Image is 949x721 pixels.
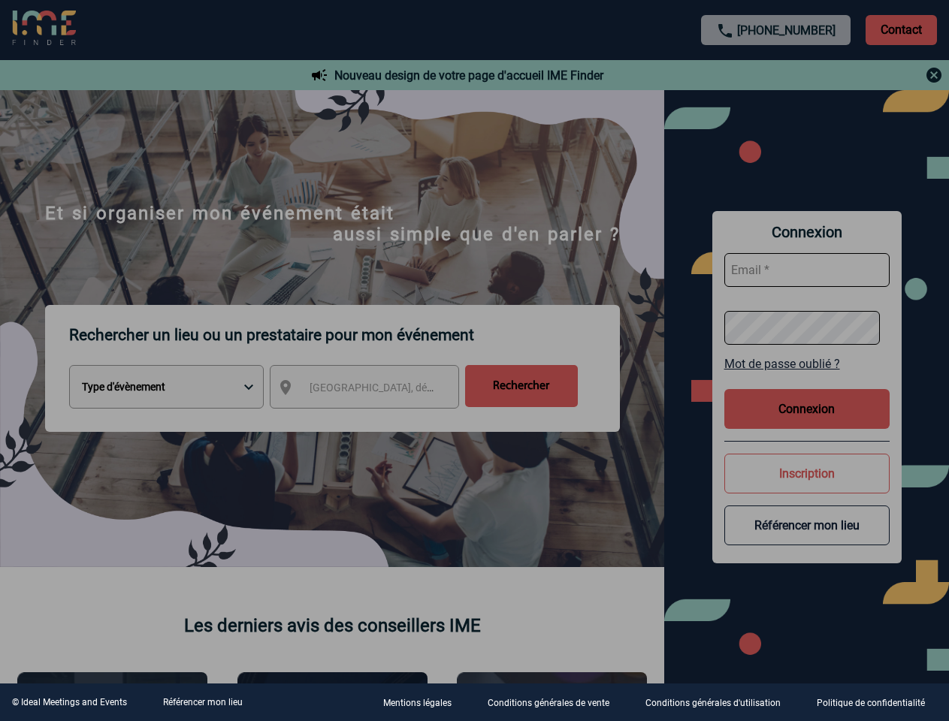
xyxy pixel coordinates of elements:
[817,698,925,709] p: Politique de confidentialité
[645,698,781,709] p: Conditions générales d'utilisation
[371,695,476,710] a: Mentions légales
[163,697,243,707] a: Référencer mon lieu
[488,698,609,709] p: Conditions générales de vente
[476,695,633,710] a: Conditions générales de vente
[383,698,452,709] p: Mentions légales
[12,697,127,707] div: © Ideal Meetings and Events
[633,695,805,710] a: Conditions générales d'utilisation
[805,695,949,710] a: Politique de confidentialité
